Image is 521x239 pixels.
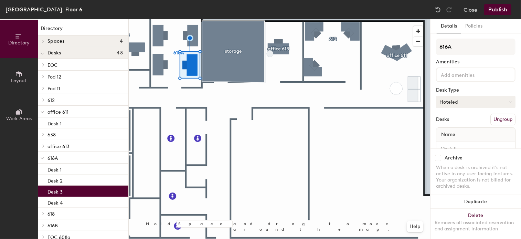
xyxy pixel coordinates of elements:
span: 616B [47,223,58,229]
span: 618 [47,211,55,217]
div: Archive [445,155,462,161]
span: 48 [117,50,123,56]
div: Amenities [436,59,515,65]
div: Removes all associated reservation and assignment information [435,220,517,232]
p: Desk 4 [47,198,63,206]
button: Details [437,19,461,33]
button: Hoteled [436,96,515,108]
input: Add amenities [439,70,501,79]
button: Close [464,4,477,15]
button: DeleteRemoves all associated reservation and assignment information [430,209,521,239]
span: Work Areas [6,116,32,122]
p: Desk 1 [47,119,62,127]
img: Redo [446,6,453,13]
span: 4 [120,39,123,44]
span: 612 [47,97,55,103]
div: When a desk is archived it's not active in any user-facing features. Your organization is not bil... [436,165,515,189]
p: Desk 3 [47,187,63,195]
button: Publish [484,4,511,15]
span: 616A [47,155,58,161]
span: office 611 [47,109,68,115]
span: Pod 11 [47,86,60,92]
div: Desk Type [436,87,515,93]
span: Directory [8,40,30,46]
span: office 613 [47,144,70,149]
div: Desks [436,117,449,122]
h1: Directory [38,25,128,35]
button: Duplicate [430,195,521,209]
span: Layout [11,78,27,84]
input: Unnamed desk [438,144,514,153]
p: Desk 2 [47,176,63,184]
img: Undo [435,6,442,13]
span: Name [438,128,459,141]
span: Spaces [47,39,65,44]
div: [GEOGRAPHIC_DATA], Floor 6 [6,5,82,14]
button: Help [407,221,423,232]
span: Pod 12 [47,74,61,80]
span: EOC [47,62,57,68]
button: Ungroup [490,114,515,125]
p: Desk 1 [47,165,62,173]
span: 638 [47,132,56,138]
button: Policies [461,19,487,33]
span: Desks [47,50,61,56]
